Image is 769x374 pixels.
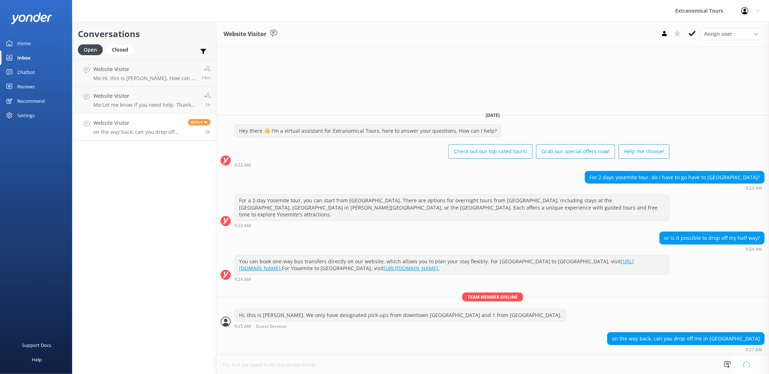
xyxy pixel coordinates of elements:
[32,352,42,367] div: Help
[234,324,251,329] strong: 9:25 AM
[188,119,211,126] span: Reply
[448,144,532,159] button: Check out our top-rated tours!
[585,171,764,184] div: For 2 days yosemite tour, do i have to go have to [GEOGRAPHIC_DATA]?
[704,30,732,38] span: Assign user
[17,50,31,65] div: Inbox
[619,144,669,159] button: Help me choose!
[216,356,769,374] textarea: To enrich screen reader interactions, please activate Accessibility in Grammarly extension settings
[234,162,669,167] div: Sep 12 2025 06:22pm (UTC -07:00) America/Tijuana
[585,185,765,190] div: Sep 12 2025 06:23pm (UTC -07:00) America/Tijuana
[384,265,439,272] a: [URL][DOMAIN_NAME].
[22,338,52,352] div: Support Docs
[78,44,103,55] div: Open
[607,333,764,345] div: on the way back, can you drop off me in [GEOGRAPHIC_DATA]
[202,75,211,81] span: Sep 12 2025 09:25pm (UTC -07:00) America/Tijuana
[235,194,669,221] div: For a 2-day Yosemite tour, you can start from [GEOGRAPHIC_DATA]. There are options for overnight ...
[746,186,762,190] strong: 9:23 AM
[659,246,765,251] div: Sep 12 2025 06:24pm (UTC -07:00) America/Tijuana
[93,92,199,100] h4: Website Visitor
[234,277,669,282] div: Sep 12 2025 06:24pm (UTC -07:00) America/Tijuana
[205,102,211,108] span: Sep 12 2025 07:41pm (UTC -07:00) America/Tijuana
[746,348,762,352] strong: 9:27 AM
[235,309,566,321] div: Hi, this is [PERSON_NAME]. We only have designated pick-ups from downtown [GEOGRAPHIC_DATA] and 1...
[106,44,134,55] div: Closed
[93,119,182,127] h4: Website Visitor
[106,45,137,53] a: Closed
[746,247,762,251] strong: 9:24 AM
[224,30,266,39] h3: Website Visitor
[234,223,669,228] div: Sep 12 2025 06:23pm (UTC -07:00) America/Tijuana
[93,65,196,73] h4: Website Visitor
[17,108,35,123] div: Settings
[93,129,182,135] p: on the way back, can you drop off me in [GEOGRAPHIC_DATA]
[235,255,669,274] div: You can book one-way bus transfers directly on our website, which allows you to plan your stay fl...
[235,125,501,137] div: Hey there 👋 I'm a virtual assistant for Extranomical Tours, here to answer your questions. How ca...
[72,114,216,141] a: Website Visitoron the way back, can you drop off me in [GEOGRAPHIC_DATA]Reply3h
[17,65,35,79] div: Chatbot
[17,36,31,50] div: Home
[462,292,523,302] span: Team member online
[93,102,199,108] p: Me: Let me know if you need help. Thank you.
[607,347,765,352] div: Sep 12 2025 06:27pm (UTC -07:00) America/Tijuana
[72,87,216,114] a: Website VisitorMe:Let me know if you need help. Thank you.1h
[701,28,762,40] div: Assign User
[234,224,251,228] strong: 9:23 AM
[17,94,45,108] div: Recommend
[234,163,251,167] strong: 9:22 AM
[93,75,196,82] p: Me: Hi, this is [PERSON_NAME]. How can I help?
[234,324,566,329] div: Sep 12 2025 06:25pm (UTC -07:00) America/Tijuana
[205,129,211,135] span: Sep 12 2025 06:27pm (UTC -07:00) America/Tijuana
[481,112,504,118] span: [DATE]
[256,324,287,329] span: Guest Services
[11,12,52,24] img: yonder-white-logo.png
[234,277,251,282] strong: 9:24 AM
[536,144,615,159] button: Grab our special offers now!
[78,45,106,53] a: Open
[239,258,634,272] a: [URL][DOMAIN_NAME].
[72,60,216,87] a: Website VisitorMe:Hi, this is [PERSON_NAME]. How can I help?14m
[78,27,211,41] h2: Conversations
[17,79,35,94] div: Reviews
[660,232,764,244] div: or is it possible to drop off my half way?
